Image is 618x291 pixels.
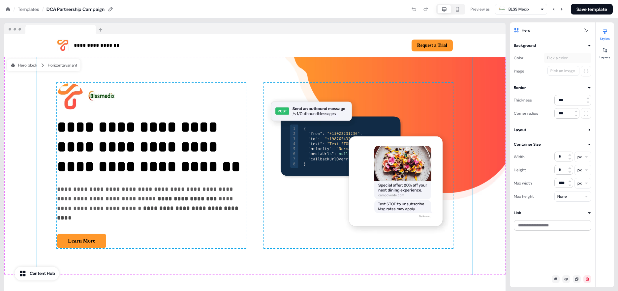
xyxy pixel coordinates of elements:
div: Thickness [514,95,532,105]
button: Content Hub [15,267,59,280]
img: Image [264,83,453,248]
div: Content Hub [30,270,55,277]
div: DCA Partnership Campaign [46,6,105,13]
div: Max height [514,191,534,202]
button: Pick an image [547,66,579,76]
div: px [577,167,582,173]
div: Horizontal variant [48,62,77,69]
div: Learn More [57,234,246,248]
div: Request a Trial [258,40,453,51]
div: Background [514,42,536,49]
div: px [577,180,582,187]
div: / [42,6,44,13]
button: Request a Trial [412,40,453,51]
div: Image [514,66,524,76]
div: Height [514,165,526,175]
div: Max width [514,178,532,189]
button: Link [514,210,591,216]
div: Border [514,84,526,91]
div: Hero block [10,62,37,69]
div: Pick a color [546,55,569,61]
button: Layers [596,45,614,59]
div: Width [514,152,525,162]
div: None [557,193,567,200]
button: Pick a color [544,53,591,63]
a: Templates [18,6,39,13]
button: Container Size [514,141,591,148]
div: Link [514,210,521,216]
button: Border [514,84,591,91]
div: px [577,154,582,160]
div: Corner radius [514,108,538,119]
button: Learn More [57,234,106,248]
div: Pick an image [549,68,576,74]
div: BLSS Medix [509,6,529,13]
span: Hero [522,27,530,34]
button: Background [514,42,591,49]
div: / [13,6,15,13]
button: Layout [514,127,591,133]
button: Save template [571,4,613,15]
div: Layout [514,127,526,133]
img: Browser topbar [4,23,106,35]
div: Color [514,53,523,63]
button: Styles [596,26,614,41]
div: Preview as [471,6,490,13]
button: BLSS Medix [495,4,547,15]
div: Container Size [514,141,541,148]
